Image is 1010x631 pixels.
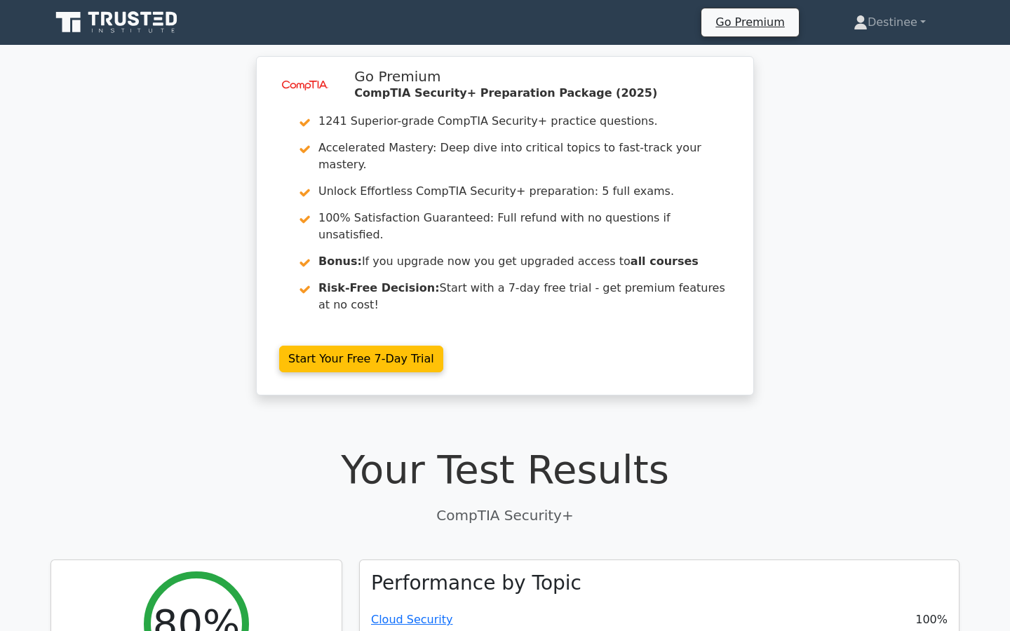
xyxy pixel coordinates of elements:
[50,446,959,493] h1: Your Test Results
[707,13,793,32] a: Go Premium
[371,613,453,626] a: Cloud Security
[50,505,959,526] p: CompTIA Security+
[915,611,948,628] span: 100%
[820,8,959,36] a: Destinee
[371,571,581,595] h3: Performance by Topic
[279,346,443,372] a: Start Your Free 7-Day Trial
